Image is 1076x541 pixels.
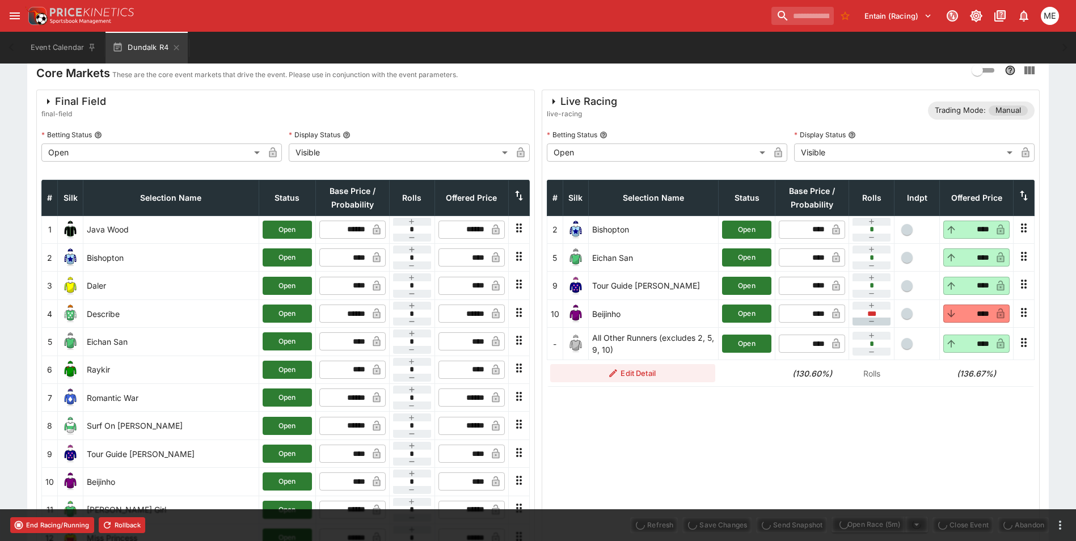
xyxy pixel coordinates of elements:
th: Selection Name [588,180,719,215]
div: Visible [794,143,1016,162]
p: Trading Mode: [935,105,986,116]
button: Notifications [1014,6,1034,26]
div: Final Field [41,95,106,108]
th: # [547,180,563,215]
img: runner 9 [567,277,585,295]
input: search [771,7,834,25]
td: 2 [547,215,563,243]
button: Edit Detail [550,364,715,382]
button: Betting Status [94,131,102,139]
td: Romantic War [83,384,259,412]
td: Describe [83,299,259,327]
button: Open [722,277,771,295]
th: Rolls [849,180,894,215]
img: runner 2 [61,248,79,267]
button: Open [263,248,312,267]
p: These are the core event markets that drive the event. Please use in conjunction with the event p... [112,69,458,81]
th: Silk [58,180,83,215]
p: Betting Status [41,130,92,140]
span: final-field [41,108,106,120]
img: runner 9 [61,445,79,463]
td: 2 [42,244,58,272]
button: Open [722,305,771,323]
span: Manual [989,105,1028,116]
td: 1 [42,215,58,243]
button: No Bookmarks [836,7,854,25]
button: Open [263,361,312,379]
td: 10 [42,468,58,496]
button: Display Status [848,131,856,139]
button: Documentation [990,6,1010,26]
td: Tour Guide [PERSON_NAME] [588,272,719,299]
img: runner 8 [61,417,79,435]
td: 5 [42,328,58,356]
button: Matt Easter [1037,3,1062,28]
td: 3 [42,272,58,299]
th: Selection Name [83,180,259,215]
th: Offered Price [940,180,1014,215]
div: Visible [289,143,511,162]
th: # [42,180,58,215]
button: Open [263,417,312,435]
td: Daler [83,272,259,299]
th: Silk [563,180,588,215]
img: blank-silk.png [567,335,585,353]
span: live-racing [547,108,617,120]
th: Base Price / Probability [315,180,389,215]
td: Bishopton [83,244,259,272]
td: 9 [547,272,563,299]
img: runner 10 [567,305,585,323]
button: Open [263,332,312,350]
td: Beijinho [83,468,259,496]
td: Eichan San [588,244,719,272]
div: Open [41,143,264,162]
th: Base Price / Probability [775,180,849,215]
td: 8 [42,412,58,439]
button: Open [722,221,771,239]
img: runner 5 [567,248,585,267]
h6: (136.67%) [943,367,1010,379]
button: more [1053,518,1067,532]
button: Open [263,305,312,323]
img: runner 5 [61,332,79,350]
td: Eichan San [83,328,259,356]
button: Open [263,501,312,519]
td: 6 [42,356,58,383]
span: Mark an event as closed and abandoned. [998,518,1049,530]
button: Open [263,445,312,463]
img: runner 11 [61,501,79,519]
h6: (130.60%) [779,367,846,379]
td: Surf On [PERSON_NAME] [83,412,259,439]
h4: Core Markets [36,66,110,81]
td: Bishopton [588,215,719,243]
p: Rolls [853,367,891,379]
th: Independent [894,180,940,215]
p: Display Status [794,130,846,140]
img: Sportsbook Management [50,19,111,24]
button: Event Calendar [24,32,103,64]
th: Offered Price [434,180,508,215]
button: Betting Status [600,131,607,139]
td: Beijinho [588,299,719,327]
button: Open [263,221,312,239]
td: 7 [42,384,58,412]
button: Open [722,335,771,353]
td: Tour Guide [PERSON_NAME] [83,439,259,467]
img: PriceKinetics Logo [25,5,48,27]
td: [PERSON_NAME] Girl [83,496,259,523]
div: Open [547,143,769,162]
button: Dundalk R4 [106,32,188,64]
td: - [547,328,563,360]
button: End Racing/Running [10,517,94,533]
img: runner 10 [61,472,79,491]
button: Open [263,472,312,491]
th: Status [719,180,775,215]
button: Toggle light/dark mode [966,6,986,26]
div: split button [832,517,928,532]
td: Java Wood [83,215,259,243]
td: 4 [42,299,58,327]
button: Open [263,388,312,407]
img: PriceKinetics [50,8,134,16]
td: Raykir [83,356,259,383]
img: runner 4 [61,305,79,323]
